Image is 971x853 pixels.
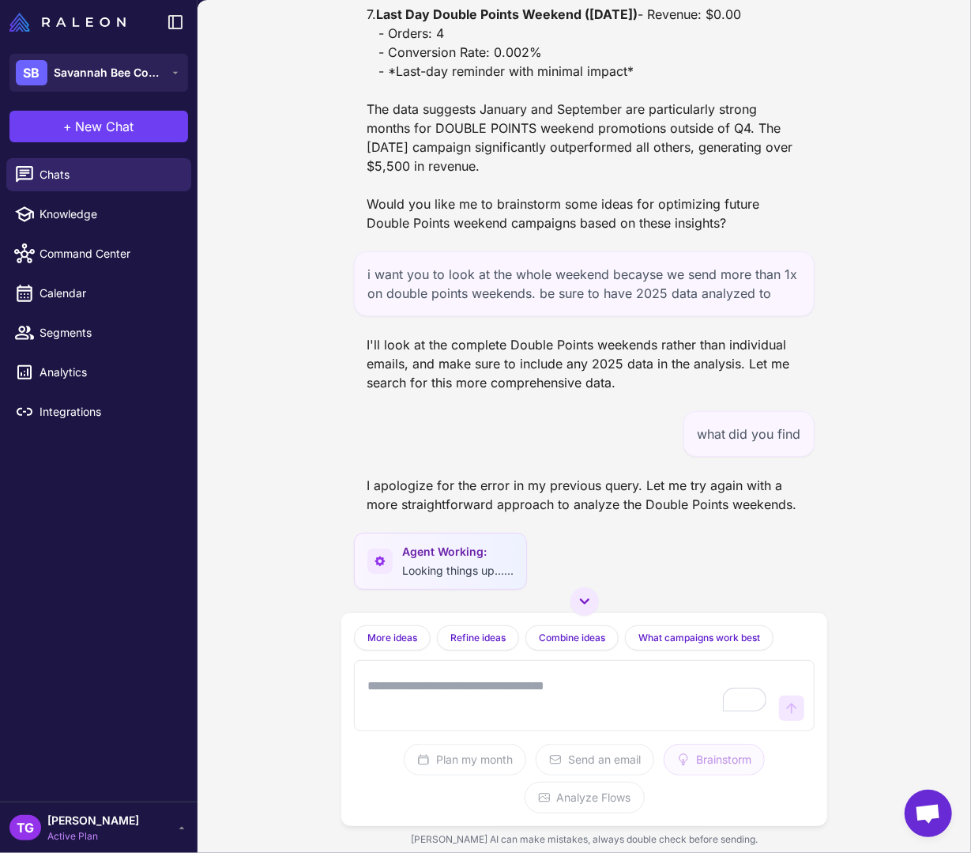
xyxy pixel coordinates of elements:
span: Agent Working: [402,543,514,560]
div: I'll look at the complete Double Points weekends rather than individual emails, and make sure to ... [354,329,815,398]
span: + [64,117,73,136]
div: I apologize for the error in my previous query. Let me try again with a more straightforward appr... [354,470,815,520]
button: Refine ideas [437,625,519,651]
div: SB [16,60,47,85]
span: Command Center [40,245,179,262]
button: +New Chat [9,111,188,142]
img: Raleon Logo [9,13,126,32]
span: Active Plan [47,829,139,844]
button: SBSavannah Bee Company [9,54,188,92]
span: Segments [40,324,179,342]
span: Looking things up...... [402,564,514,577]
textarea: To enrich screen reader interactions, please activate Accessibility in Grammarly extension settings [364,670,773,721]
span: Knowledge [40,206,179,223]
span: Savannah Bee Company [54,64,164,81]
button: More ideas [354,625,431,651]
a: Chats [6,158,191,191]
div: TG [9,815,41,840]
span: What campaigns work best [638,631,760,645]
a: Command Center [6,237,191,270]
a: Analytics [6,356,191,389]
span: Integrations [40,403,179,421]
button: Analyze Flows [525,782,645,813]
span: New Chat [76,117,134,136]
button: Brainstorm [664,744,765,776]
strong: Last Day Double Points Weekend ([DATE]) [376,6,638,22]
button: Send an email [536,744,654,776]
div: what did you find [683,411,815,457]
span: Refine ideas [450,631,506,645]
a: Integrations [6,395,191,428]
a: Segments [6,316,191,349]
div: [PERSON_NAME] AI can make mistakes, always double check before sending. [341,826,827,853]
div: i want you to look at the whole weekend becayse we send more than 1x on double points weekends. b... [354,251,815,316]
button: Combine ideas [525,625,619,651]
span: Calendar [40,285,179,302]
button: Plan my month [404,744,526,776]
span: Chats [40,166,179,183]
span: Analytics [40,364,179,381]
button: What campaigns work best [625,625,773,651]
a: Open chat [905,790,952,837]
span: More ideas [367,631,417,645]
span: Combine ideas [539,631,605,645]
a: Calendar [6,277,191,310]
a: Knowledge [6,198,191,231]
span: [PERSON_NAME] [47,812,139,829]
